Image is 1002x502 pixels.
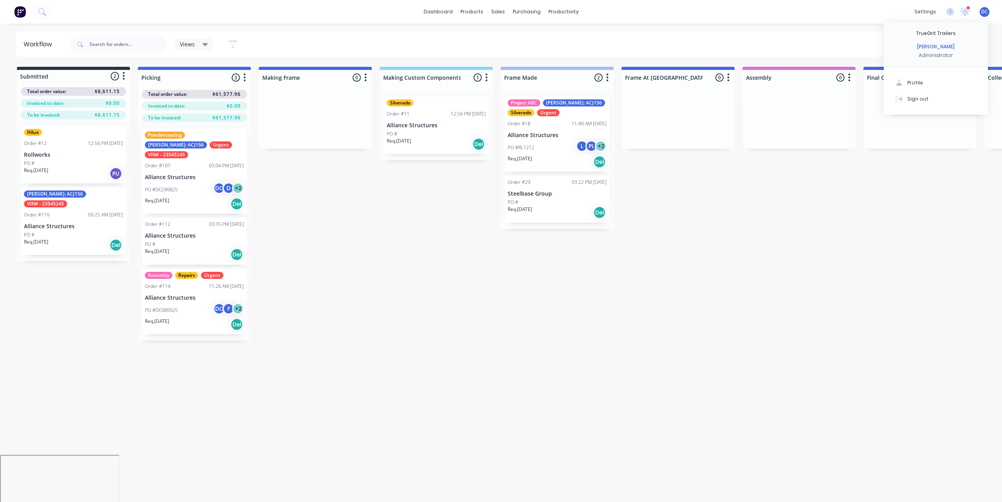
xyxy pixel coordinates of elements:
[917,43,954,50] div: [PERSON_NAME]
[14,6,26,18] img: Factory
[110,167,122,180] div: PU
[593,156,606,168] div: Del
[27,112,60,119] span: To be invoiced:
[387,110,410,117] div: Order #11
[907,79,923,86] div: Profile
[916,30,956,37] div: TrueGrit Trailers
[145,186,178,193] p: PO #DC290825
[537,109,560,116] div: Urgent
[24,40,56,49] div: Workflow
[230,318,243,331] div: Del
[145,162,170,169] div: Order #107
[543,99,605,106] div: [PERSON_NAME]: ACJ156
[24,200,67,207] div: VIN# - 23545245
[911,6,940,18] div: settings
[24,152,123,158] p: Rollworks
[387,130,397,137] p: PO #
[595,140,607,152] div: + 2
[907,95,929,102] div: Sign out
[585,140,597,152] div: PL
[24,160,35,167] p: PO #
[201,272,223,279] div: Urgent
[505,96,610,172] div: Project ABC[PERSON_NAME]: ACJ156SilveradoUrgentOrder #1811:40 AM [DATE]Alliance StructuresPO #RL1...
[508,99,540,106] div: Project ABC
[145,248,169,255] p: Req. [DATE]
[106,100,120,107] span: $0.00
[387,122,486,129] p: Alliance Structures
[420,6,457,18] a: dashboard
[593,206,606,219] div: Del
[95,88,120,95] span: $8,611.15
[145,233,244,239] p: Alliance Structures
[145,283,170,290] div: Order #114
[142,218,247,265] div: Order #11203:35 PM [DATE]Alliance StructuresPO #Req.[DATE]Del
[148,103,185,110] span: Invoiced to date:
[148,114,181,121] span: To be invoiced:
[223,182,234,194] div: D
[24,231,35,238] p: PO #
[88,211,123,218] div: 09:25 AM [DATE]
[508,206,532,213] p: Req. [DATE]
[145,307,178,314] p: PO #DC080925
[180,40,195,48] span: Views
[509,6,545,18] div: purchasing
[451,110,486,117] div: 12:56 PM [DATE]
[884,75,988,91] button: Profile
[21,126,126,183] div: HiluxOrder #1212:56 PM [DATE]RollworksPO #Req.[DATE]PU
[213,182,225,194] div: DC
[24,223,123,230] p: Alliance Structures
[387,99,413,106] div: Silverado
[919,52,953,59] div: Administrator
[981,8,988,15] span: DC
[90,37,167,52] input: Search for orders...
[24,191,86,198] div: [PERSON_NAME]: ACJ156
[508,199,518,206] p: PO #
[508,120,530,127] div: Order #18
[110,239,122,251] div: Del
[387,137,411,145] p: Req. [DATE]
[95,112,120,119] span: $8,611.15
[24,140,47,147] div: Order #12
[21,187,126,255] div: [PERSON_NAME]: ACJ156VIN# - 23545245Order #11009:25 AM [DATE]Alliance StructuresPO #Req.[DATE]Del
[508,155,532,162] p: Req. [DATE]
[148,91,187,98] span: Total order value:
[572,179,607,186] div: 03:22 PM [DATE]
[508,191,607,197] p: Steelbase Group
[142,128,247,214] div: Powdercoating[PERSON_NAME]: ACJ156UrgentVIN# - 23545245Order #10703:04 PM [DATE]Alliance Structur...
[457,6,487,18] div: products
[545,6,583,18] div: productivity
[145,272,172,279] div: Assembly
[88,140,123,147] div: 12:56 PM [DATE]
[232,303,244,315] div: + 2
[27,88,66,95] span: Total order value:
[210,141,232,148] div: Urgent
[472,138,485,150] div: Del
[576,140,588,152] div: L
[24,167,48,174] p: Req. [DATE]
[508,144,534,151] p: PO #RL1212
[213,303,225,315] div: DC
[24,129,42,136] div: Hilux
[508,109,534,116] div: Silverado
[209,283,244,290] div: 11:26 AM [DATE]
[145,174,244,181] p: Alliance Structures
[230,198,243,210] div: Del
[508,132,607,139] p: Alliance Structures
[145,241,155,248] p: PO #
[145,295,244,301] p: Alliance Structures
[145,141,207,148] div: [PERSON_NAME]: ACJ156
[145,318,169,325] p: Req. [DATE]
[223,303,234,315] div: F
[572,120,607,127] div: 11:40 AM [DATE]
[27,100,64,107] span: Invoiced to date:
[24,238,48,246] p: Req. [DATE]
[508,179,530,186] div: Order #29
[212,114,241,121] span: $61,577.96
[145,132,185,139] div: Powdercoating
[230,248,243,261] div: Del
[227,103,241,110] span: $0.00
[209,162,244,169] div: 03:04 PM [DATE]
[212,91,241,98] span: $61,577.96
[142,269,247,334] div: AssemblyRepairsUrgentOrder #11411:26 AM [DATE]Alliance StructuresPO #DC080925DCF+2Req.[DATE]Del
[384,96,489,154] div: SilveradoOrder #1112:56 PM [DATE]Alliance StructuresPO #Req.[DATE]Del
